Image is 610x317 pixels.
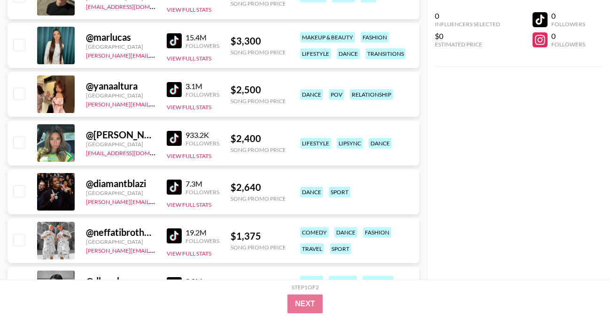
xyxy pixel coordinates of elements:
div: [GEOGRAPHIC_DATA] [86,141,155,148]
div: fashion [363,227,391,238]
div: comedy [300,227,329,238]
a: [PERSON_NAME][EMAIL_ADDRESS][DOMAIN_NAME] [86,196,225,205]
img: TikTok [167,82,182,97]
div: fashion [361,32,389,43]
div: 15.4M [185,33,219,42]
div: pov [329,89,344,100]
div: Followers [185,91,219,98]
div: lifestyle [363,276,394,287]
div: lifestyle [300,48,331,59]
div: @ dharcha__ [86,275,155,287]
button: View Full Stats [167,250,211,257]
div: transitions [365,48,406,59]
div: Influencers Selected [435,21,500,28]
div: [GEOGRAPHIC_DATA] [86,189,155,196]
div: 0 [551,31,585,41]
div: dance [369,138,392,149]
div: 19.2M [185,228,219,237]
div: 7.3M [185,179,219,189]
div: 0 [551,11,585,21]
div: Song Promo Price [231,195,286,202]
div: [GEOGRAPHIC_DATA] [86,43,155,50]
div: @ diamantblazi [86,178,155,189]
div: Estimated Price [435,41,500,48]
div: [GEOGRAPHIC_DATA] [86,238,155,245]
div: Followers [551,41,585,48]
div: $ 2,640 [231,181,286,193]
div: @ [PERSON_NAME].claire_ [86,129,155,141]
div: $ 1,500 [231,279,286,291]
img: TikTok [167,228,182,243]
div: travel [300,243,324,254]
button: View Full Stats [167,104,211,111]
button: View Full Stats [167,152,211,159]
div: Followers [185,140,219,147]
div: fashion [329,276,357,287]
div: dance [334,227,357,238]
div: Song Promo Price [231,98,286,105]
button: View Full Stats [167,6,211,13]
div: dance [300,89,323,100]
div: $ 1,375 [231,230,286,242]
img: TikTok [167,277,182,292]
div: $ 2,400 [231,133,286,144]
div: sport [329,187,350,197]
div: makeup & beauty [300,32,355,43]
div: @ yanaaltura [86,80,155,92]
div: 3.1M [185,82,219,91]
a: [EMAIL_ADDRESS][DOMAIN_NAME] [86,1,180,10]
a: [PERSON_NAME][EMAIL_ADDRESS][PERSON_NAME][DOMAIN_NAME] [86,99,270,108]
div: $ 3,300 [231,35,286,47]
div: Step 1 of 2 [292,284,319,291]
div: $0 [435,31,500,41]
iframe: Drift Widget Chat Controller [563,270,599,306]
div: @ marlucas [86,31,155,43]
div: @ neffatibrothers [86,226,155,238]
div: lifestyle [300,138,331,149]
div: [GEOGRAPHIC_DATA] [86,92,155,99]
div: Song Promo Price [231,49,286,56]
div: dance [300,276,323,287]
img: TikTok [167,180,182,195]
div: Followers [185,42,219,49]
div: sport [330,243,351,254]
button: View Full Stats [167,55,211,62]
div: Followers [185,237,219,244]
div: dance [300,187,323,197]
a: [PERSON_NAME][EMAIL_ADDRESS][DOMAIN_NAME] [86,50,225,59]
div: lipsync [337,138,363,149]
div: 2.8M [185,277,219,286]
div: $ 2,500 [231,84,286,96]
div: Followers [551,21,585,28]
img: TikTok [167,33,182,48]
button: View Full Stats [167,201,211,208]
a: [EMAIL_ADDRESS][DOMAIN_NAME] [86,148,180,157]
div: relationship [350,89,393,100]
div: Followers [185,189,219,196]
div: 933.2K [185,130,219,140]
div: dance [337,48,360,59]
a: [PERSON_NAME][EMAIL_ADDRESS][DOMAIN_NAME] [86,245,225,254]
div: Song Promo Price [231,146,286,153]
div: 0 [435,11,500,21]
img: TikTok [167,131,182,146]
div: Song Promo Price [231,244,286,251]
button: Next [287,294,323,313]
